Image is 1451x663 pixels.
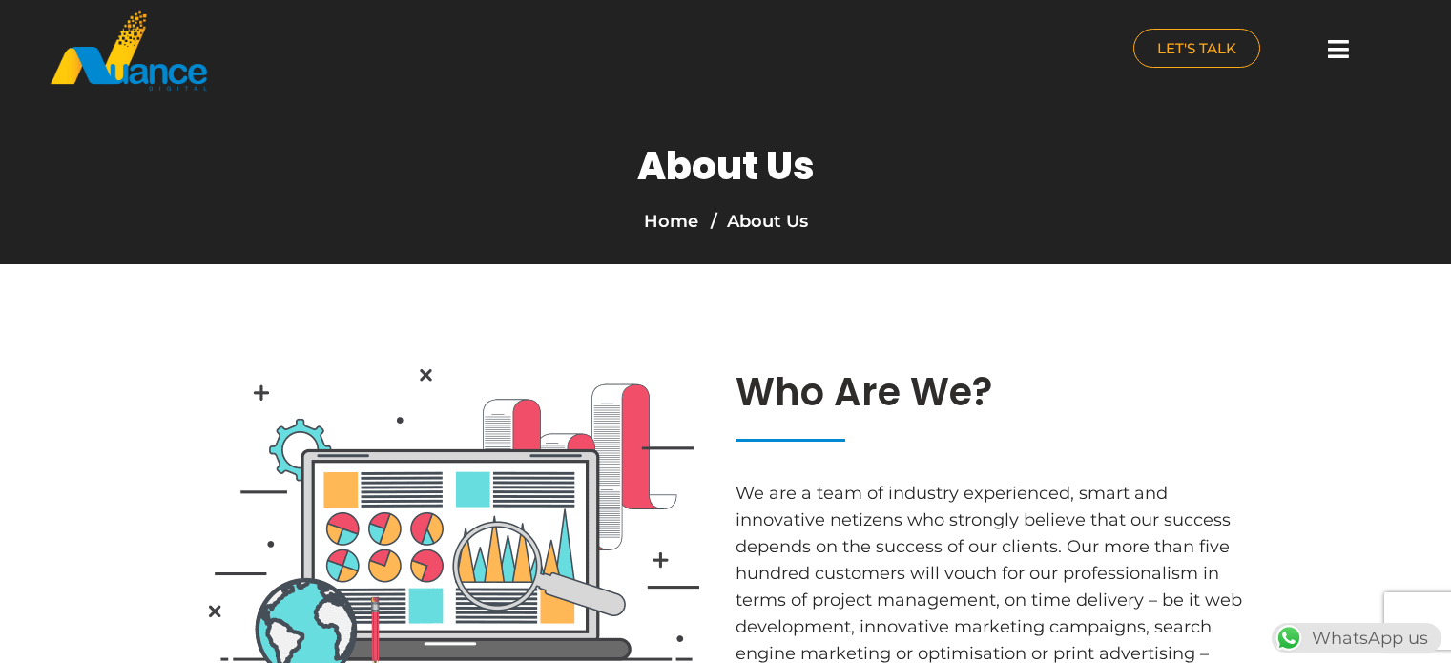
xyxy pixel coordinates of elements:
a: Home [644,211,698,232]
li: About Us [706,208,808,235]
h2: Who Are We? [736,369,1260,415]
a: LET'S TALK [1133,29,1260,68]
img: WhatsApp [1274,623,1304,653]
span: LET'S TALK [1157,41,1236,55]
a: nuance-qatar_logo [49,10,716,93]
img: nuance-qatar_logo [49,10,209,93]
a: WhatsAppWhatsApp us [1272,628,1441,649]
div: WhatsApp us [1272,623,1441,653]
h1: About Us [637,143,815,189]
